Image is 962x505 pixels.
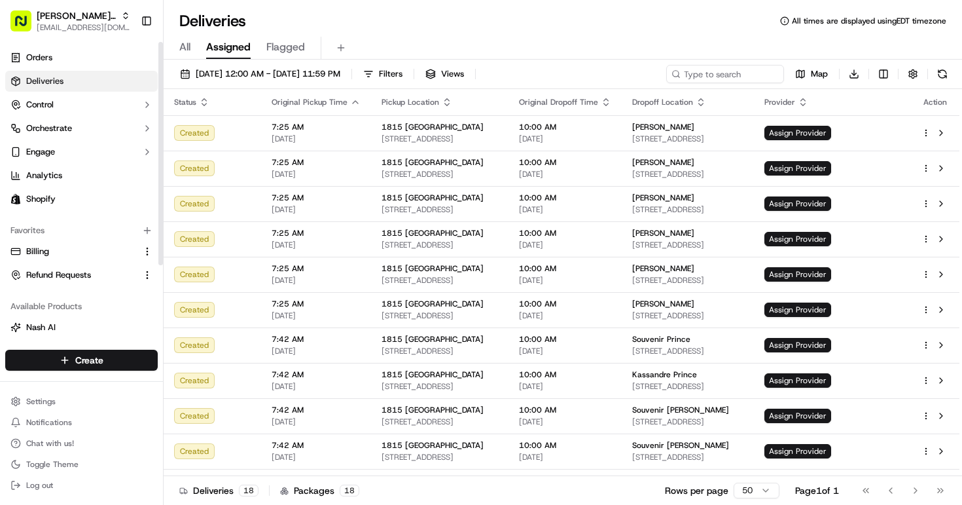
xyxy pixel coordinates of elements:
span: [STREET_ADDRESS] [632,452,743,462]
input: Type to search [666,65,784,83]
span: 1815 [GEOGRAPHIC_DATA] [382,193,484,203]
div: Deliveries [179,484,258,497]
span: Assign Provider [764,267,831,282]
button: Nash AI [5,317,158,338]
span: 1815 [GEOGRAPHIC_DATA] [382,369,484,380]
button: Settings [5,392,158,411]
span: [PERSON_NAME] MTL [37,9,116,22]
span: [STREET_ADDRESS] [382,169,498,179]
span: 7:42 AM [272,334,361,345]
div: Past conversations [13,170,88,181]
span: 7:42 AM [272,369,361,380]
span: [DATE] [116,203,143,214]
span: [STREET_ADDRESS] [632,169,743,179]
span: 1815 [GEOGRAPHIC_DATA] [382,122,484,132]
button: Filters [357,65,408,83]
img: 1736555255976-a54dd68f-1ca7-489b-9aae-adbdc363a1c4 [26,204,37,214]
span: 1815 [GEOGRAPHIC_DATA] [382,405,484,415]
button: Toggle Theme [5,455,158,474]
button: Notifications [5,413,158,432]
a: Deliveries [5,71,158,92]
div: 💻 [111,294,121,305]
span: 7:25 AM [272,263,361,274]
input: Got a question? Start typing here... [34,84,236,98]
span: [DATE] [519,240,611,250]
span: 1815 [GEOGRAPHIC_DATA] [382,228,484,238]
span: Knowledge Base [26,293,100,306]
span: Assigned [206,39,251,55]
span: [DATE] [519,381,611,392]
span: [DATE] [272,417,361,427]
p: Rows per page [665,484,728,497]
span: Shopify [26,193,56,205]
span: 7:25 AM [272,193,361,203]
button: [DATE] 12:00 AM - [DATE] 11:59 PM [174,65,346,83]
span: Analytics [26,170,62,181]
span: [PERSON_NAME] [632,157,694,168]
span: Status [174,97,196,107]
span: [PERSON_NAME] [632,193,694,203]
img: 1736555255976-a54dd68f-1ca7-489b-9aae-adbdc363a1c4 [26,239,37,250]
span: 10:00 AM [519,405,611,415]
span: Settings [26,396,56,407]
span: Pylon [130,325,158,335]
span: [DATE] [519,134,611,144]
span: [DATE] [272,240,361,250]
span: Souvenir [PERSON_NAME] [632,440,729,451]
span: [STREET_ADDRESS] [382,310,498,321]
span: [STREET_ADDRESS] [382,134,498,144]
span: [STREET_ADDRESS] [382,381,498,392]
span: Original Pickup Time [272,97,347,107]
button: Engage [5,141,158,162]
button: Views [419,65,470,83]
span: Flagged [266,39,305,55]
span: 10:00 AM [519,369,611,380]
span: Create [75,354,103,367]
span: 10:00 AM [519,193,611,203]
span: [PERSON_NAME] [41,203,106,214]
div: Packages [280,484,359,497]
span: Assign Provider [764,444,831,458]
span: Dropoff Location [632,97,693,107]
div: Action [921,97,949,107]
span: All times are displayed using EDT timezone [792,16,946,26]
span: [DATE] [519,204,611,215]
span: 7:42 AM [272,405,361,415]
a: Nash AI [10,322,152,333]
span: [DATE] [519,275,611,286]
span: [DATE] [272,452,361,462]
span: Pickup Location [382,97,439,107]
button: Start new chat [223,129,238,145]
span: 7:25 AM [272,157,361,168]
div: 📗 [13,294,24,305]
span: [DATE] 12:00 AM - [DATE] 11:59 PM [196,68,340,80]
span: Kassandre Prince [632,369,697,380]
button: Chat with us! [5,434,158,453]
span: [PERSON_NAME] [632,299,694,309]
a: 💻API Documentation [105,288,215,311]
a: Powered byPylon [92,324,158,335]
span: 7:25 AM [272,299,361,309]
span: [STREET_ADDRESS] [382,204,498,215]
button: Refund Requests [5,265,158,286]
span: Assign Provider [764,409,831,423]
span: [DATE] [272,275,361,286]
span: 1815 [GEOGRAPHIC_DATA] [382,440,484,451]
span: 10:00 AM [519,228,611,238]
span: [DATE] [272,346,361,356]
button: [EMAIL_ADDRESS][DOMAIN_NAME] [37,22,130,33]
span: [STREET_ADDRESS] [382,275,498,286]
button: Create [5,350,158,371]
a: Billing [10,246,137,257]
span: [DATE] [272,310,361,321]
span: [DATE] [272,134,361,144]
span: Notifications [26,417,72,428]
span: [DATE] [116,238,143,249]
span: 1815 [GEOGRAPHIC_DATA] [382,334,484,345]
button: Control [5,94,158,115]
span: [STREET_ADDRESS] [632,310,743,321]
img: 9188753566659_6852d8bf1fb38e338040_72.png [27,125,51,149]
span: 7:25 AM [272,228,361,238]
span: All [179,39,190,55]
